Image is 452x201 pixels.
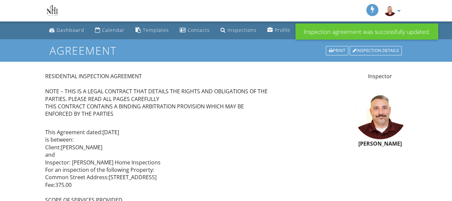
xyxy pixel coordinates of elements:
[45,72,345,117] p: RESIDENTIAL INSPECTION AGREEMENT NOTE – THIS IS A LEGAL CONTRACT THAT DETAILS THE RIGHTS AND OBLI...
[45,2,59,20] img: Nestor Home Inspections
[57,27,84,33] div: Dashboard
[350,46,402,55] div: Inspection Details
[188,27,210,33] div: Contacts
[353,141,407,147] h6: [PERSON_NAME]
[265,24,293,37] a: Company Profile
[384,4,396,16] img: 13fd1a4470.jpg
[275,27,290,33] div: Profile
[133,24,172,37] a: Templates
[349,45,402,56] a: Inspection Details
[143,27,169,33] div: Templates
[295,23,438,40] div: Inspection agreement was successfully updated.
[50,45,402,56] h1: Agreement
[92,24,127,37] a: Calendar
[218,24,259,37] a: Inspections
[353,72,407,80] p: Inspector
[228,27,257,33] div: Inspections
[326,46,348,55] div: Print
[177,24,212,37] a: Contacts
[47,24,87,37] a: Dashboard
[325,45,349,56] a: Print
[353,86,407,139] img: 13fd1a4470.jpg
[102,27,125,33] div: Calendar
